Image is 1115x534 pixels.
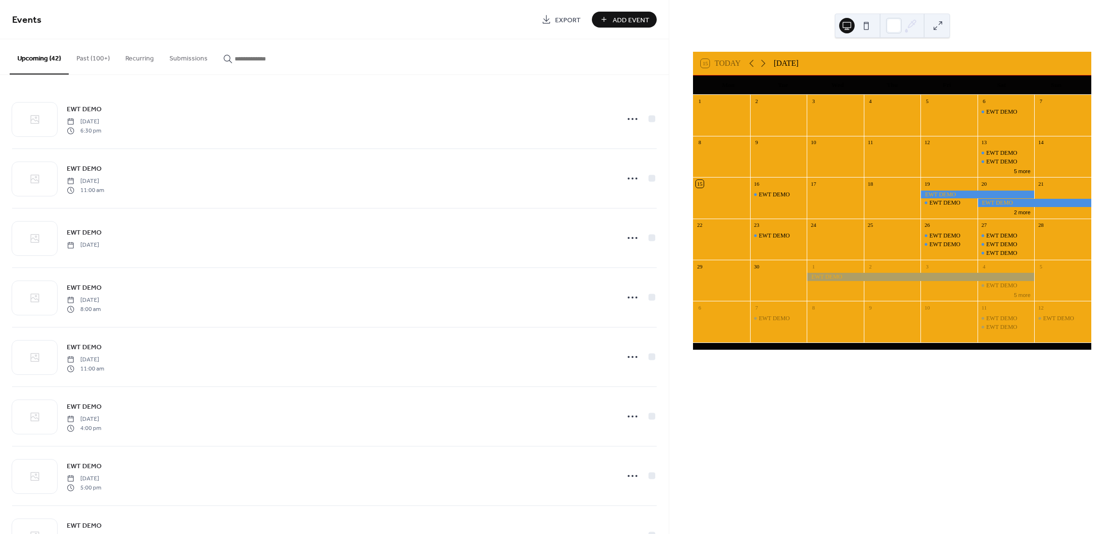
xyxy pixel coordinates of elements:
[923,263,931,270] div: 3
[978,314,1035,323] div: EWT DEMO
[696,180,703,187] div: 15
[919,75,974,95] div: Fri
[755,75,810,95] div: Tue
[986,323,1017,331] div: EWT DEMO
[162,39,215,74] button: Submissions
[67,241,99,250] span: [DATE]
[986,108,1017,116] div: EWT DEMO
[1037,180,1044,187] div: 21
[810,75,865,95] div: Wed
[696,139,703,146] div: 8
[920,191,1034,199] div: EWT DEMO
[974,75,1029,95] div: Sat
[810,180,817,187] div: 17
[1010,290,1034,298] button: 5 more
[986,314,1017,323] div: EWT DEMO
[867,180,874,187] div: 18
[986,232,1017,240] div: EWT DEMO
[696,222,703,229] div: 22
[753,139,760,146] div: 9
[67,520,102,531] a: EWT DEMO
[1043,314,1074,323] div: EWT DEMO
[807,273,1034,281] div: EWT DEMO
[759,314,790,323] div: EWT DEMO
[67,283,102,293] span: EWT DEMO
[759,191,790,199] div: EWT DEMO
[753,304,760,311] div: 7
[867,304,874,311] div: 9
[978,240,1035,249] div: EWT DEMO
[67,228,102,238] span: EWT DEMO
[978,282,1035,290] div: EWT DEMO
[929,232,960,240] div: EWT DEMO
[67,104,102,115] a: EWT DEMO
[67,296,101,305] span: [DATE]
[923,139,931,146] div: 12
[696,98,703,105] div: 1
[923,180,931,187] div: 19
[67,227,102,238] a: EWT DEMO
[69,39,118,74] button: Past (100+)
[67,483,101,492] span: 5:00 pm
[67,163,102,174] a: EWT DEMO
[613,15,649,25] span: Add Event
[592,12,657,28] button: Add Event
[978,249,1035,257] div: EWT DEMO
[67,341,102,353] a: EWT DEMO
[986,282,1017,290] div: EWT DEMO
[1037,222,1044,229] div: 28
[920,199,978,207] div: EWT DEMO
[978,323,1035,331] div: EWT DEMO
[750,191,807,199] div: EWT DEMO
[986,249,1017,257] div: EWT DEMO
[867,263,874,270] div: 2
[929,199,960,207] div: EWT DEMO
[810,139,817,146] div: 10
[118,39,162,74] button: Recurring
[67,402,102,412] span: EWT DEMO
[67,164,102,174] span: EWT DEMO
[701,75,755,95] div: Mon
[67,460,102,472] a: EWT DEMO
[67,177,104,186] span: [DATE]
[986,149,1017,157] div: EWT DEMO
[923,98,931,105] div: 5
[67,356,104,364] span: [DATE]
[753,180,760,187] div: 16
[867,222,874,229] div: 25
[534,12,588,28] a: Export
[1029,75,1084,95] div: Sun
[67,282,102,293] a: EWT DEMO
[986,158,1017,166] div: EWT DEMO
[920,240,978,249] div: EWT DEMO
[67,461,102,472] span: EWT DEMO
[696,263,703,270] div: 29
[923,304,931,311] div: 10
[1037,139,1044,146] div: 14
[759,232,790,240] div: EWT DEMO
[67,342,102,353] span: EWT DEMO
[978,149,1035,157] div: EWT DEMO
[67,475,101,483] span: [DATE]
[986,240,1017,249] div: EWT DEMO
[920,232,978,240] div: EWT DEMO
[555,15,581,25] span: Export
[753,98,760,105] div: 2
[12,11,42,30] span: Events
[696,304,703,311] div: 6
[1010,208,1034,216] button: 2 more
[867,98,874,105] div: 4
[67,305,101,313] span: 8:00 am
[753,263,760,270] div: 30
[929,240,960,249] div: EWT DEMO
[67,104,102,115] span: EWT DEMO
[980,222,988,229] div: 27
[980,304,988,311] div: 11
[865,75,919,95] div: Thu
[978,232,1035,240] div: EWT DEMO
[67,118,101,126] span: [DATE]
[923,222,931,229] div: 26
[980,180,988,187] div: 20
[1034,314,1091,323] div: EWT DEMO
